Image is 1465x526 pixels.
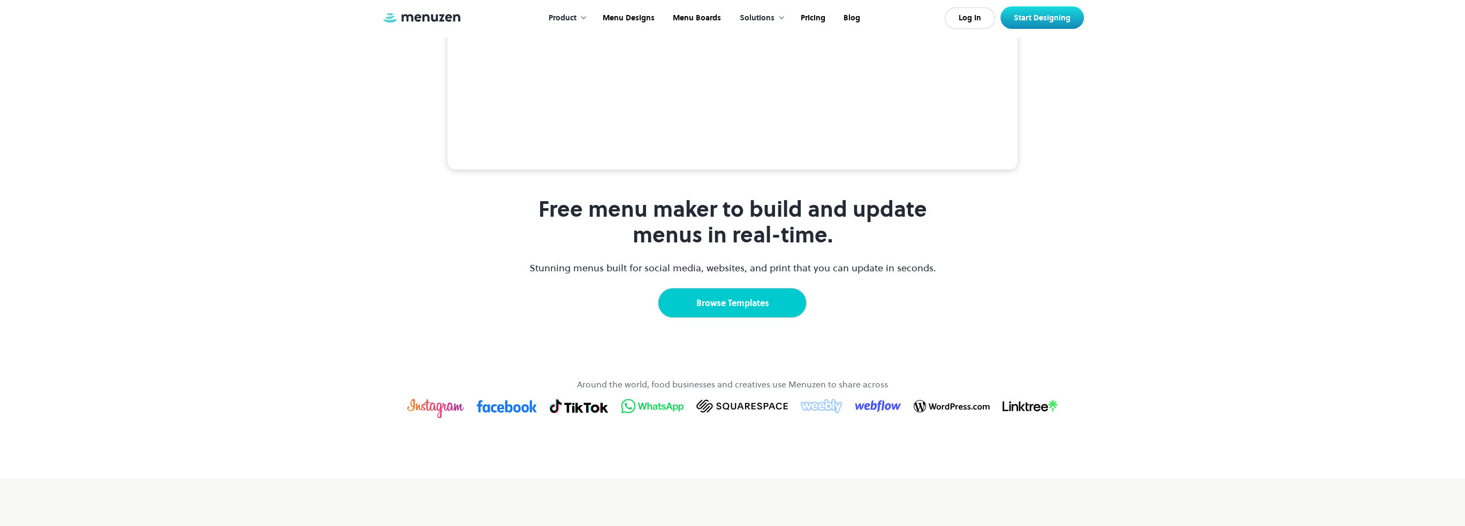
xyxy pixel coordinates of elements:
a: Blog [833,2,868,35]
a: Log In [945,7,995,29]
div: Product [538,2,593,35]
div: Solutions [740,12,775,24]
p: Stunning menus built for social media, websites, and print that you can update in seconds. [528,261,937,275]
div: Product [549,12,576,24]
a: Start Designing [1000,6,1084,29]
a: Menu Designs [593,2,663,35]
h1: Free menu maker to build and update menus in real-time. [528,196,937,248]
a: Browse Templates [658,288,807,318]
p: Around the world, food businesses and creatives use Menuzen to share across [577,378,888,391]
a: Menu Boards [663,2,729,35]
a: Pricing [791,2,833,35]
div: Solutions [729,2,791,35]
